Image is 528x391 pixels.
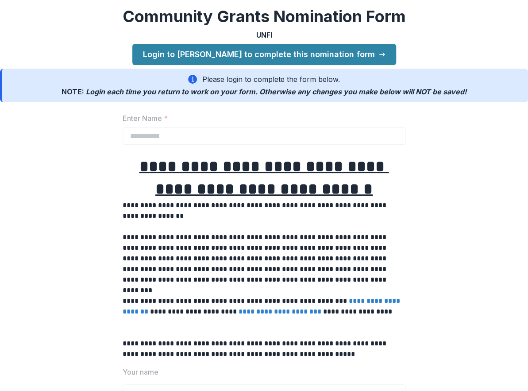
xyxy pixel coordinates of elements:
[62,86,466,97] p: NOTE:
[123,113,401,124] label: Enter Name
[123,367,158,377] p: Your name
[256,30,272,40] p: UNFI
[86,87,466,96] span: Login each time you return to work on your form. Otherwise any changes you make below will be saved!
[123,7,406,26] h2: Community Grants Nomination Form
[202,74,340,85] p: Please login to complete the form below.
[416,87,431,96] span: NOT
[132,44,396,65] a: Login to [PERSON_NAME] to complete this nomination form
